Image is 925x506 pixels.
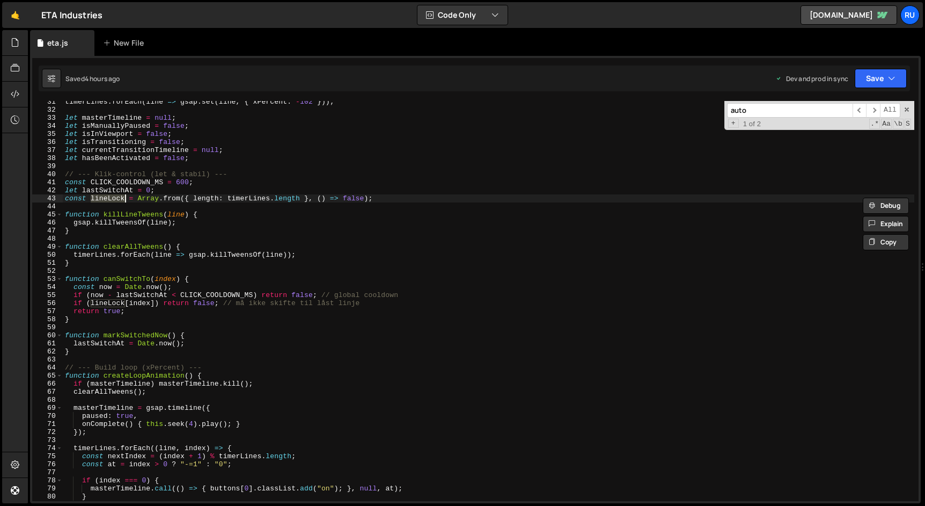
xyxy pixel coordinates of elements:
div: 43 [32,194,63,203]
div: 64 [32,364,63,372]
button: Debug [863,198,909,214]
div: 39 [32,162,63,170]
span: Toggle Replace mode [728,119,739,128]
button: Copy [863,234,909,250]
div: 79 [32,485,63,493]
div: 62 [32,348,63,356]
div: 52 [32,267,63,275]
button: Save [855,69,907,88]
div: 51 [32,259,63,267]
div: 67 [32,388,63,396]
span: ​ [853,103,867,118]
span: CaseSensitive Search [881,119,892,129]
span: RegExp Search [869,119,880,129]
span: Search In Selection [905,119,911,129]
div: 38 [32,154,63,162]
span: Whole Word Search [893,119,904,129]
div: 70 [32,412,63,420]
div: 49 [32,243,63,251]
div: 69 [32,404,63,412]
div: 77 [32,468,63,476]
div: 36 [32,138,63,146]
div: 31 [32,98,63,106]
div: 73 [32,436,63,444]
div: 50 [32,251,63,259]
div: 66 [32,380,63,388]
div: 58 [32,315,63,323]
a: 🤙 [2,2,28,28]
div: 53 [32,275,63,283]
div: eta.js [47,38,68,48]
div: 37 [32,146,63,154]
div: 59 [32,323,63,331]
div: 42 [32,186,63,194]
input: Search for [727,103,853,118]
div: 65 [32,372,63,380]
div: 34 [32,122,63,130]
span: 1 of 2 [739,120,766,128]
a: [DOMAIN_NAME] [801,5,897,25]
div: 32 [32,106,63,114]
a: Ru [900,5,920,25]
div: 63 [32,356,63,364]
button: Explain [863,216,909,232]
div: 46 [32,219,63,227]
div: 54 [32,283,63,291]
div: 80 [32,493,63,501]
div: 55 [32,291,63,299]
div: 68 [32,396,63,404]
div: 47 [32,227,63,235]
div: 61 [32,339,63,348]
div: 76 [32,460,63,468]
div: 72 [32,428,63,436]
button: Code Only [417,5,508,25]
div: Dev and prod in sync [775,74,848,83]
div: 48 [32,235,63,243]
div: 71 [32,420,63,428]
div: 57 [32,307,63,315]
span: Alt-Enter [880,103,900,118]
div: Saved [65,74,120,83]
div: 40 [32,170,63,178]
div: 44 [32,203,63,211]
div: 75 [32,452,63,460]
div: 78 [32,476,63,485]
span: ​ [866,103,880,118]
div: 60 [32,331,63,339]
div: 45 [32,211,63,219]
div: 74 [32,444,63,452]
div: 35 [32,130,63,138]
div: 41 [32,178,63,186]
div: 33 [32,114,63,122]
div: ETA Industries [41,9,102,21]
div: 4 hours ago [85,74,120,83]
div: New File [103,38,148,48]
div: 56 [32,299,63,307]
